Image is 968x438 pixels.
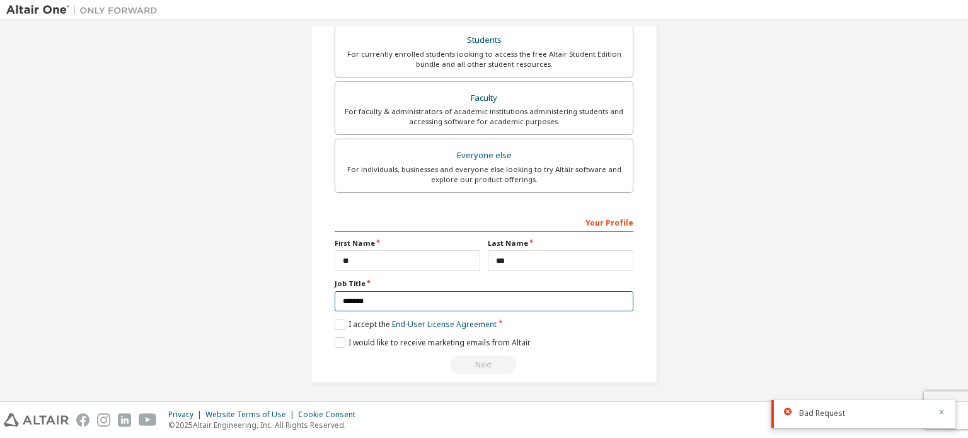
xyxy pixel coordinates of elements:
[118,413,131,427] img: linkedin.svg
[335,212,633,232] div: Your Profile
[343,89,625,107] div: Faculty
[335,355,633,374] div: Select your account type to continue
[4,413,69,427] img: altair_logo.svg
[488,238,633,248] label: Last Name
[168,410,205,420] div: Privacy
[335,337,531,348] label: I would like to receive marketing emails from Altair
[97,413,110,427] img: instagram.svg
[343,32,625,49] div: Students
[205,410,298,420] div: Website Terms of Use
[76,413,89,427] img: facebook.svg
[343,49,625,69] div: For currently enrolled students looking to access the free Altair Student Edition bundle and all ...
[343,164,625,185] div: For individuals, businesses and everyone else looking to try Altair software and explore our prod...
[335,279,633,289] label: Job Title
[335,319,497,330] label: I accept the
[335,238,480,248] label: First Name
[298,410,363,420] div: Cookie Consent
[392,319,497,330] a: End-User License Agreement
[343,147,625,164] div: Everyone else
[6,4,164,16] img: Altair One
[799,408,845,418] span: Bad Request
[343,107,625,127] div: For faculty & administrators of academic institutions administering students and accessing softwa...
[139,413,157,427] img: youtube.svg
[168,420,363,430] p: © 2025 Altair Engineering, Inc. All Rights Reserved.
